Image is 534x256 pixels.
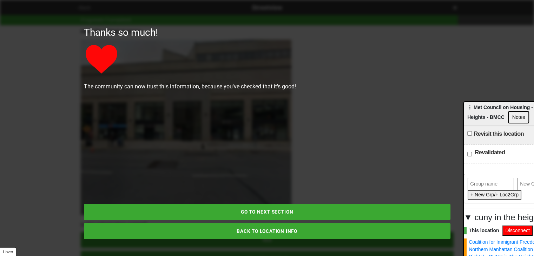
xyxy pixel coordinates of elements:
input: Group name [468,178,514,190]
button: Disconnect [502,225,532,236]
label: Revalidated [475,148,505,157]
label: Revisit this location [474,130,524,138]
button: Notes [508,111,529,123]
button: + New Grp/+ Loc2Grp [468,190,521,200]
button: GO TO NEXT SECTION [84,204,450,220]
p: Thanks so much! [84,25,450,40]
button: BACK TO LOCATION INFO [84,223,450,239]
p: The community can now trust this information, because you've checked that it's good! [84,82,450,91]
strong: This location [464,227,499,234]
